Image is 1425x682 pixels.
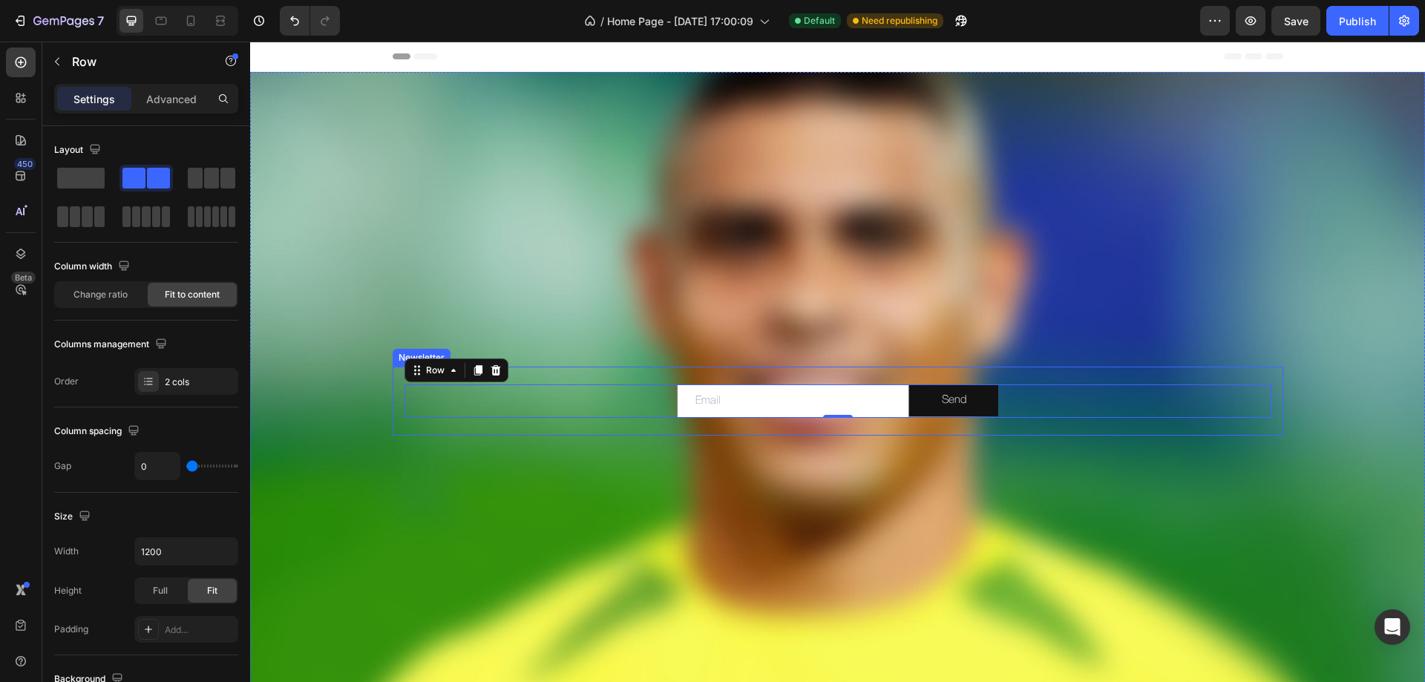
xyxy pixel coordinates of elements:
[250,42,1425,682] iframe: Design area
[54,335,170,355] div: Columns management
[76,88,109,97] div: Domain
[73,288,128,301] span: Change ratio
[692,349,716,369] div: Send
[72,53,198,71] p: Row
[1375,609,1410,645] div: Open Intercom Messenger
[1339,13,1376,29] div: Publish
[165,376,235,389] div: 2 cols
[11,272,36,283] div: Beta
[659,343,748,375] button: Send
[73,91,115,107] p: Settings
[54,584,82,597] div: Height
[1326,6,1389,36] button: Publish
[54,140,104,160] div: Layout
[97,12,104,30] p: 7
[54,422,142,442] div: Column spacing
[207,584,217,597] span: Fit
[145,86,157,98] img: tab_keywords_by_traffic_grey.svg
[14,158,36,170] div: 450
[145,309,197,323] div: Newsletter
[165,623,235,637] div: Add...
[161,88,256,97] div: Keywords nach Traffic
[39,39,163,50] div: Domain: [DOMAIN_NAME]
[135,538,237,565] input: Auto
[1284,15,1308,27] span: Save
[135,453,180,479] input: Auto
[24,24,36,36] img: logo_orange.svg
[54,257,133,277] div: Column width
[600,13,604,29] span: /
[173,322,197,335] div: Row
[54,545,79,558] div: Width
[607,13,753,29] span: Home Page - [DATE] 17:00:09
[862,14,937,27] span: Need republishing
[146,91,197,107] p: Advanced
[42,24,73,36] div: v 4.0.25
[153,584,168,597] span: Full
[54,623,88,636] div: Padding
[54,507,94,527] div: Size
[60,86,72,98] img: tab_domain_overview_orange.svg
[804,14,835,27] span: Default
[24,39,36,50] img: website_grey.svg
[1271,6,1320,36] button: Save
[54,375,79,388] div: Order
[6,6,111,36] button: 7
[165,288,220,301] span: Fit to content
[427,343,659,376] input: Email
[54,459,71,473] div: Gap
[280,6,340,36] div: Undo/Redo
